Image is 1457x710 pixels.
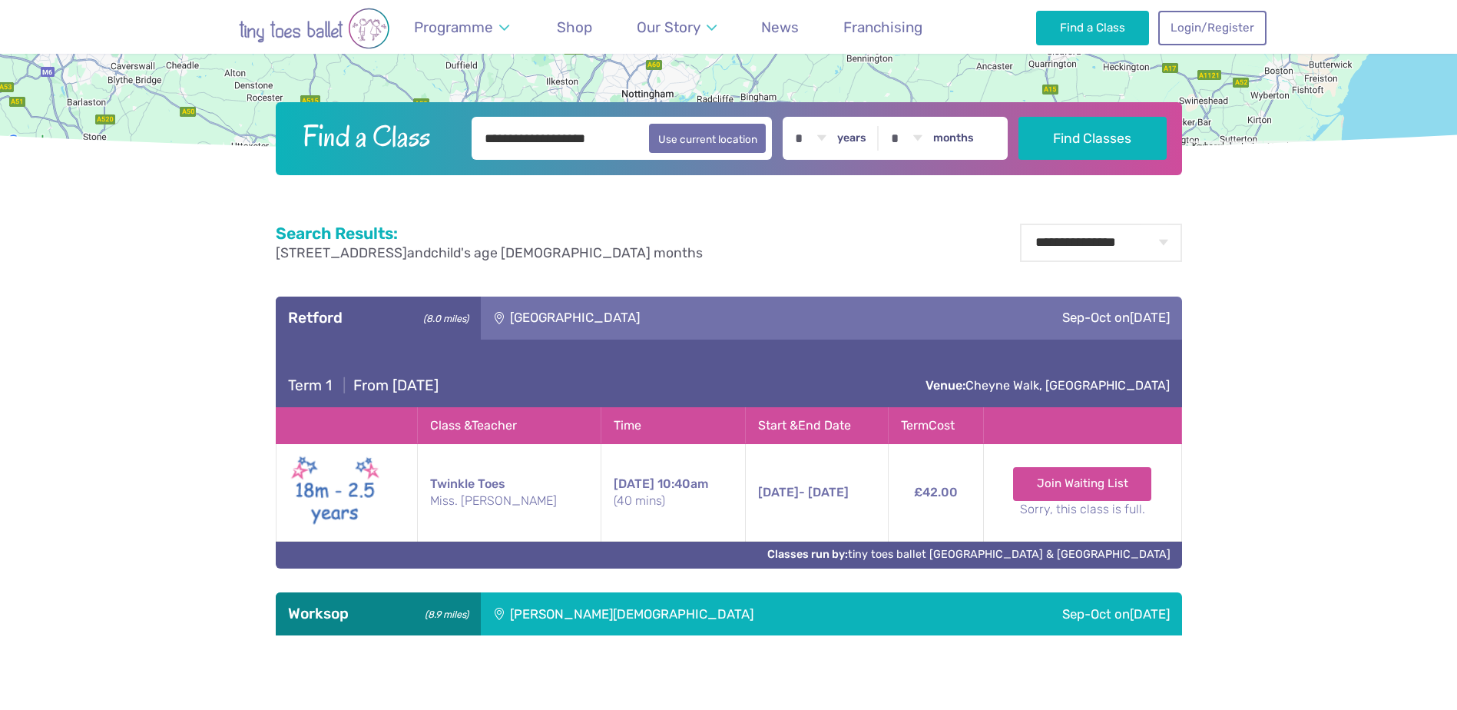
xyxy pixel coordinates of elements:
[191,8,437,49] img: tiny toes ballet
[414,18,493,36] span: Programme
[550,9,600,45] a: Shop
[430,493,588,509] small: Miss. [PERSON_NAME]
[276,224,703,244] h2: Search Results:
[1130,606,1170,622] span: [DATE]
[4,131,55,151] img: Google
[1036,11,1149,45] a: Find a Class
[1018,117,1167,160] button: Find Classes
[926,378,965,393] strong: Venue:
[996,501,1169,518] small: Sorry, this class is full.
[629,9,724,45] a: Our Story
[637,18,700,36] span: Our Story
[407,9,517,45] a: Programme
[1013,467,1152,501] a: Join Waiting List
[926,378,1170,393] a: Venue:Cheyne Walk, [GEOGRAPHIC_DATA]
[431,245,703,260] span: child's age [DEMOGRAPHIC_DATA] months
[290,117,461,155] h2: Find a Class
[960,592,1182,635] div: Sep-Oct on
[877,297,1182,340] div: Sep-Oct on
[288,309,469,327] h3: Retford
[614,493,733,509] small: (40 mins)
[933,131,974,145] label: months
[888,444,983,542] td: £42.00
[288,377,439,395] h4: From [DATE]
[276,244,703,263] p: and
[288,605,469,623] h3: Worksop
[418,309,468,325] small: (8.0 miles)
[1130,310,1170,325] span: [DATE]
[767,548,848,561] strong: Classes run by:
[1158,11,1266,45] a: Login/Register
[288,377,332,394] span: Term 1
[601,444,745,542] td: 10:40am
[417,444,601,542] td: Twinkle Toes
[557,18,592,36] span: Shop
[758,485,849,499] span: - [DATE]
[837,131,866,145] label: years
[843,18,922,36] span: Franchising
[4,131,55,151] a: Open this area in Google Maps (opens a new window)
[276,245,407,260] span: [STREET_ADDRESS]
[761,18,799,36] span: News
[336,377,353,394] span: |
[754,9,806,45] a: News
[836,9,930,45] a: Franchising
[417,407,601,443] th: Class & Teacher
[888,407,983,443] th: Term Cost
[758,485,799,499] span: [DATE]
[481,297,877,340] div: [GEOGRAPHIC_DATA]
[614,476,654,491] span: [DATE]
[481,592,960,635] div: [PERSON_NAME][DEMOGRAPHIC_DATA]
[419,605,468,621] small: (8.9 miles)
[767,548,1171,561] a: Classes run by:tiny toes ballet [GEOGRAPHIC_DATA] & [GEOGRAPHIC_DATA]
[289,453,381,532] img: Twinkle toes New (May 2025)
[649,124,767,153] button: Use current location
[601,407,745,443] th: Time
[745,407,888,443] th: Start & End Date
